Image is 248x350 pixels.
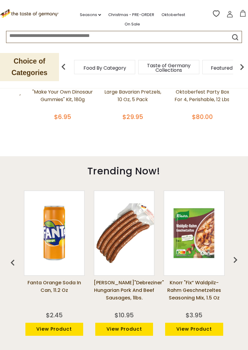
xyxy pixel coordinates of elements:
[83,66,126,70] a: Food By Category
[108,12,154,18] a: Christmas - PRE-ORDER
[165,323,223,336] a: View Product
[24,279,85,309] a: Fanta Orange Soda in Can, 11.2 oz
[8,156,241,183] div: Trending Now!
[95,323,153,336] a: View Product
[172,112,233,121] div: $80.00
[164,203,224,263] img: Knorr
[94,279,155,309] a: [PERSON_NAME]"Debreziner" Hungarian Pork and Beef Sausages, 1lbs.
[186,311,202,320] div: $3.95
[145,63,193,72] a: Taste of Germany Collections
[32,112,93,121] div: $6.95
[102,81,163,111] a: The Taste of Germany Large Bavarian Pretzels, 10 oz, 5 pack
[162,12,185,18] a: Oktoberfest
[229,254,241,266] img: previous arrow
[7,257,19,269] img: previous arrow
[24,203,84,263] img: Fanta Orange Soda in Can, 11.2 oz
[125,21,140,28] a: On Sale
[236,61,248,73] img: next arrow
[57,61,70,73] img: previous arrow
[32,81,93,111] a: The Taste of Germany "Make Your Own Dinosaur Gummies" Kit, 180g
[164,279,224,309] a: Knorr "Fix” Waldpilz-Rahm Geschnetzeltes Seasoning Mix, 1.5 oz
[172,81,233,111] a: The Taste of Germany Oktoberfest Party Box for 4, Perishable, 12 lbs.
[80,12,101,18] a: Seasons
[102,112,163,121] div: $29.95
[25,323,83,336] a: View Product
[94,203,154,263] img: Binkert's
[115,311,134,320] div: $10.95
[46,311,63,320] div: $2.45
